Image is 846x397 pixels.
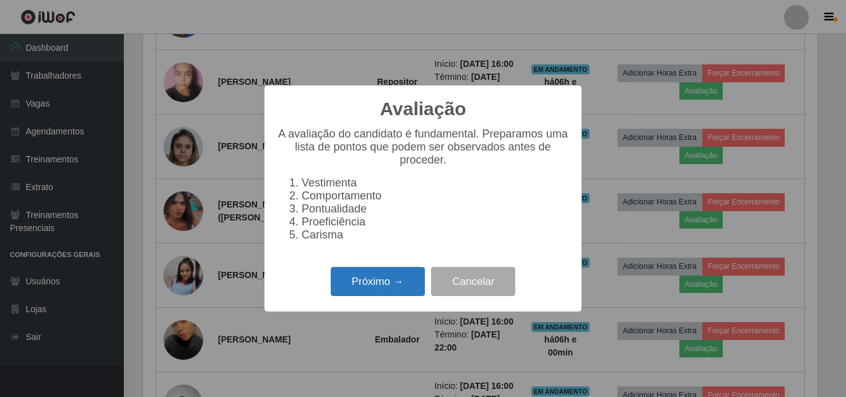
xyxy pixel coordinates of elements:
[431,267,515,296] button: Cancelar
[302,190,569,203] li: Comportamento
[302,229,569,242] li: Carisma
[302,177,569,190] li: Vestimenta
[302,216,569,229] li: Proeficiência
[380,98,466,120] h2: Avaliação
[277,128,569,167] p: A avaliação do candidato é fundamental. Preparamos uma lista de pontos que podem ser observados a...
[302,203,569,216] li: Pontualidade
[331,267,425,296] button: Próximo →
